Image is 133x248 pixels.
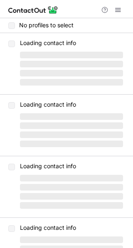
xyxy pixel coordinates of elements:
[20,79,123,86] span: ‌
[20,141,123,147] span: ‌
[20,193,123,200] span: ‌
[20,101,123,108] p: Loading contact info
[20,202,123,209] span: ‌
[8,5,58,15] img: ContactOut v5.3.10
[20,175,123,181] span: ‌
[20,122,123,129] span: ‌
[20,40,123,46] p: Loading contact info
[20,52,123,58] span: ‌
[20,131,123,138] span: ‌
[20,70,123,76] span: ‌
[20,236,123,243] span: ‌
[20,224,123,231] p: Loading contact info
[20,163,123,169] p: Loading contact info
[20,184,123,191] span: ‌
[20,113,123,120] span: ‌
[20,61,123,67] span: ‌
